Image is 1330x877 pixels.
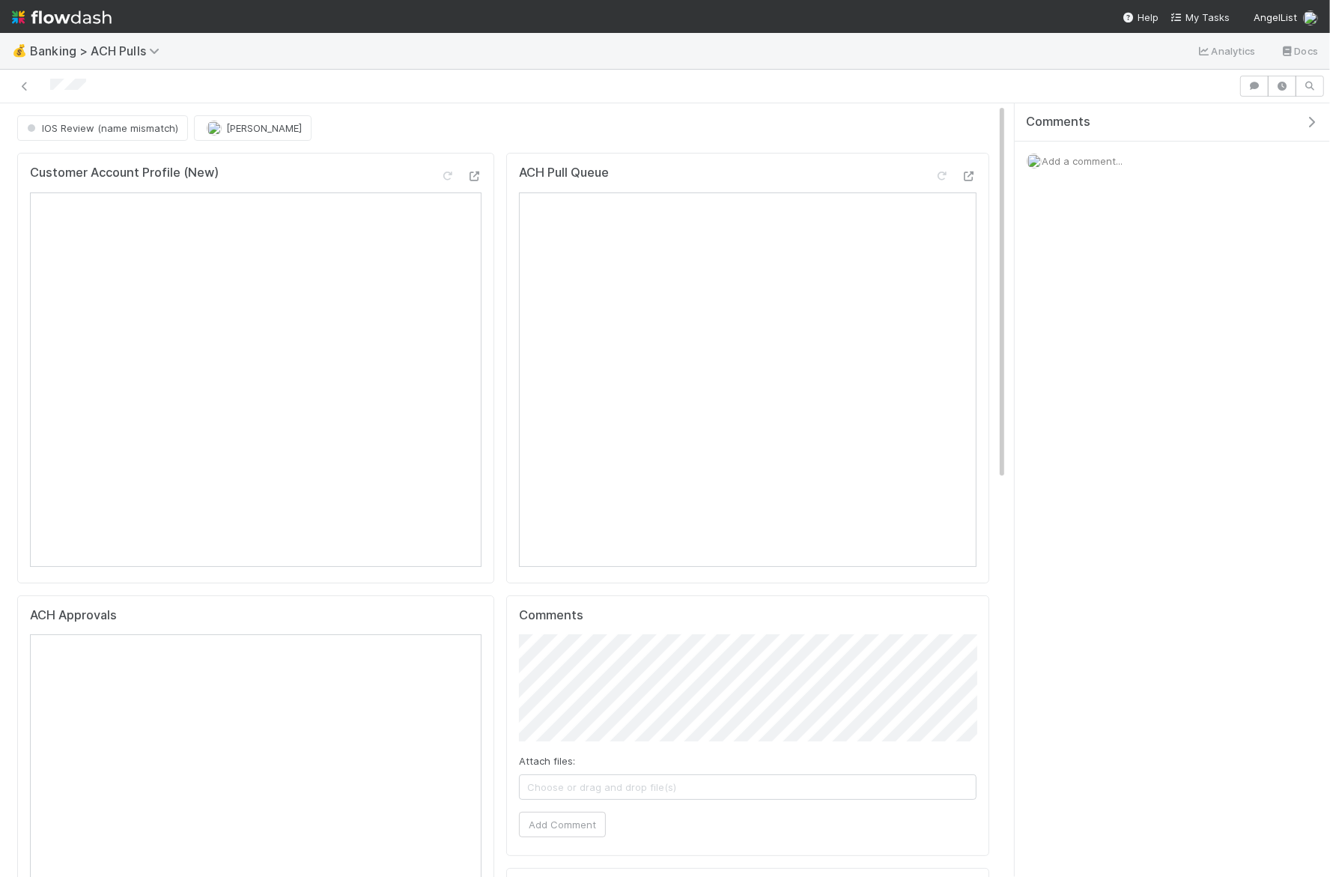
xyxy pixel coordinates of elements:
a: Docs [1280,42,1318,60]
span: AngelList [1254,11,1297,23]
h5: Comments [519,608,977,623]
div: Help [1123,10,1159,25]
span: Banking > ACH Pulls [30,43,167,58]
img: avatar_2de93f86-b6c7-4495-bfe2-fb093354a53c.png [1303,10,1318,25]
img: avatar_2de93f86-b6c7-4495-bfe2-fb093354a53c.png [1027,154,1042,169]
button: Add Comment [519,812,606,837]
span: 💰 [12,44,27,57]
h5: ACH Approvals [30,608,117,623]
span: Add a comment... [1042,155,1123,167]
label: Attach files: [519,753,575,768]
h5: Customer Account Profile (New) [30,166,219,180]
img: logo-inverted-e16ddd16eac7371096b0.svg [12,4,112,30]
a: Analytics [1197,42,1256,60]
a: My Tasks [1170,10,1230,25]
span: Choose or drag and drop file(s) [520,775,976,799]
span: My Tasks [1170,11,1230,23]
h5: ACH Pull Queue [519,166,609,180]
span: Comments [1026,115,1090,130]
